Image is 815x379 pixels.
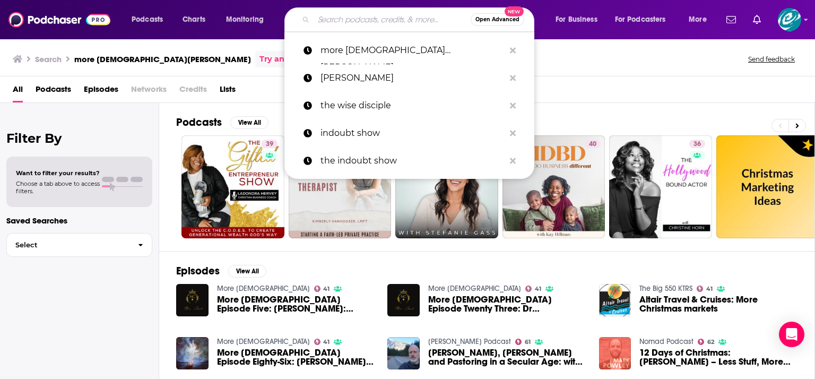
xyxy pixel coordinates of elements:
a: 41 [525,286,541,292]
span: Episodes [84,81,118,102]
a: Charts [176,11,212,28]
span: More [689,12,707,27]
span: 61 [525,340,531,344]
span: [PERSON_NAME], [PERSON_NAME] and Pastoring in a Secular Age: with [PERSON_NAME] from "[DEMOGRAPHI... [428,348,586,366]
span: Open Advanced [475,17,519,22]
span: Want to filter your results? [16,169,100,177]
span: 39 [266,139,273,150]
span: 41 [323,340,330,344]
span: Logged in as Resurrection [778,8,801,31]
p: the indoubt show [320,147,505,175]
button: View All [228,265,266,278]
a: the wise disciple [284,92,534,119]
span: Select [7,242,129,248]
div: Search podcasts, credits, & more... [294,7,544,32]
h2: Podcasts [176,116,222,129]
h3: Search [35,54,62,64]
a: More Christ [428,284,521,293]
a: 41 [697,286,713,292]
img: User Profile [778,8,801,31]
button: open menu [124,11,177,28]
span: 41 [535,287,541,291]
button: Send feedback [745,55,798,64]
span: More [DEMOGRAPHIC_DATA] Episode Five: [PERSON_NAME]: Sabbath Rest and Walking as a Spiritual Prac... [217,295,375,313]
a: Lists [220,81,236,102]
img: More Christ Episode Twenty Three: Dr Mark Dooley: Roger Scruton, Real Conservativism and Christia... [387,284,420,316]
span: 12 Days of Christmas: [PERSON_NAME] – Less Stuff, More Christmas [639,348,797,366]
a: the indoubt show [284,147,534,175]
a: 62 [698,339,714,345]
button: open menu [608,11,681,28]
a: 12 Days of Christmas: Mark Powley – Less Stuff, More Christmas [639,348,797,366]
a: Try an exact match [259,53,337,65]
a: 36 [609,135,712,238]
span: New [505,6,524,16]
button: Select [6,233,152,257]
a: EpisodesView All [176,264,266,278]
p: the wise disciple [320,92,505,119]
a: Paul VanderKlay's Podcast [428,337,511,346]
img: More Christ Episode Eighty-Six: Dr Mark Clavier: The Church Vs Consumerism, C.S. Lewis, Tolkien, ... [176,337,209,369]
a: All [13,81,23,102]
a: 36 [689,140,705,148]
img: Podchaser - Follow, Share and Rate Podcasts [8,10,110,30]
img: More Christ Episode Five: Mark Buchanan: Sabbath Rest and Walking as a Spiritual Practice [176,284,209,316]
a: PodcastsView All [176,116,268,129]
button: open menu [548,11,611,28]
a: 40 [502,135,605,238]
div: Open Intercom Messenger [779,322,804,347]
a: 41 [314,339,330,345]
a: More Christ [217,284,310,293]
a: [PERSON_NAME] [284,64,534,92]
a: 39 [181,135,284,238]
a: more [DEMOGRAPHIC_DATA][PERSON_NAME] [284,37,534,64]
button: View All [230,116,268,129]
a: indoubt show [284,119,534,147]
h3: more [DEMOGRAPHIC_DATA][PERSON_NAME] [74,54,251,64]
p: more christ mark [320,37,505,64]
span: 41 [323,287,330,291]
span: For Business [556,12,597,27]
span: More [DEMOGRAPHIC_DATA] Episode Eighty-Six: [PERSON_NAME]: The [DEMOGRAPHIC_DATA] Vs Consumerism,... [217,348,375,366]
button: open menu [219,11,278,28]
img: Altair Travel & Cruises: More Christmas markets [599,284,631,316]
a: Peterson, Pageau and Pastoring in a Secular Age: with Mark Connolly from "More Christ" [428,348,586,366]
span: 41 [706,287,713,291]
a: 41 [314,286,330,292]
span: Monitoring [226,12,264,27]
h2: Filter By [6,131,152,146]
a: The Big 550 KTRS [639,284,692,293]
a: Peterson, Pageau and Pastoring in a Secular Age: with Mark Connolly from "More Christ" [387,337,420,369]
a: Podcasts [36,81,71,102]
button: open menu [681,11,720,28]
a: Show notifications dropdown [749,11,765,29]
a: Altair Travel & Cruises: More Christmas markets [639,295,797,313]
span: 62 [707,340,714,344]
span: More [DEMOGRAPHIC_DATA] Episode Twenty Three: Dr [PERSON_NAME]: [PERSON_NAME], Real Conservativis... [428,295,586,313]
img: 12 Days of Christmas: Mark Powley – Less Stuff, More Christmas [599,337,631,369]
a: 40 [585,140,601,148]
a: 29 [289,135,392,238]
span: Choose a tab above to access filters. [16,180,100,195]
a: Show notifications dropdown [722,11,740,29]
span: For Podcasters [615,12,666,27]
a: 57 [395,135,498,238]
a: More Christ Episode Eighty-Six: Dr Mark Clavier: The Church Vs Consumerism, C.S. Lewis, Tolkien, ... [217,348,375,366]
input: Search podcasts, credits, & more... [314,11,471,28]
p: mark connelly [320,64,505,92]
a: More Christ [217,337,310,346]
button: Open AdvancedNew [471,13,524,26]
a: 39 [262,140,278,148]
span: Podcasts [132,12,163,27]
span: Charts [183,12,205,27]
span: 40 [589,139,596,150]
